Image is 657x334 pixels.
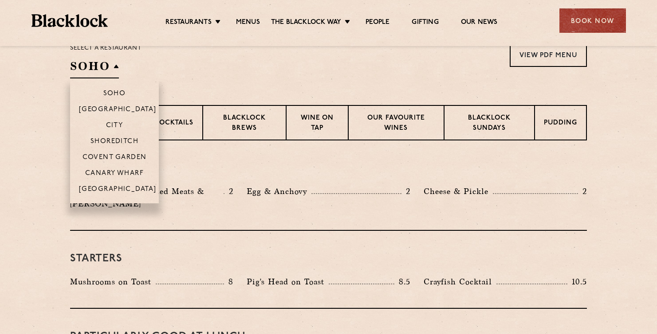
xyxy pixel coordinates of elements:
[461,18,498,28] a: Our News
[247,185,311,198] p: Egg & Anchovy
[70,163,587,174] h3: Pre Chop Bites
[412,18,438,28] a: Gifting
[103,90,126,99] p: Soho
[79,106,157,115] p: [GEOGRAPHIC_DATA]
[83,154,147,163] p: Covent Garden
[212,113,277,134] p: Blacklock Brews
[544,118,577,129] p: Pudding
[559,8,626,33] div: Book Now
[70,58,119,78] h2: SOHO
[578,186,587,197] p: 2
[224,276,233,287] p: 8
[154,118,193,129] p: Cocktails
[165,18,212,28] a: Restaurants
[106,122,123,131] p: City
[70,43,142,54] p: Select a restaurant
[358,113,434,134] p: Our favourite wines
[510,43,587,67] a: View PDF Menu
[424,185,493,198] p: Cheese & Pickle
[271,18,341,28] a: The Blacklock Way
[236,18,260,28] a: Menus
[394,276,410,287] p: 8.5
[31,14,108,27] img: BL_Textured_Logo-footer-cropped.svg
[70,276,156,288] p: Mushrooms on Toast
[70,253,587,264] h3: Starters
[224,186,233,197] p: 2
[295,113,339,134] p: Wine on Tap
[366,18,389,28] a: People
[79,186,157,194] p: [GEOGRAPHIC_DATA]
[85,170,144,179] p: Canary Wharf
[247,276,329,288] p: Pig's Head on Toast
[401,186,410,197] p: 2
[90,138,139,147] p: Shoreditch
[424,276,496,288] p: Crayfish Cocktail
[567,276,587,287] p: 10.5
[453,113,525,134] p: Blacklock Sundays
